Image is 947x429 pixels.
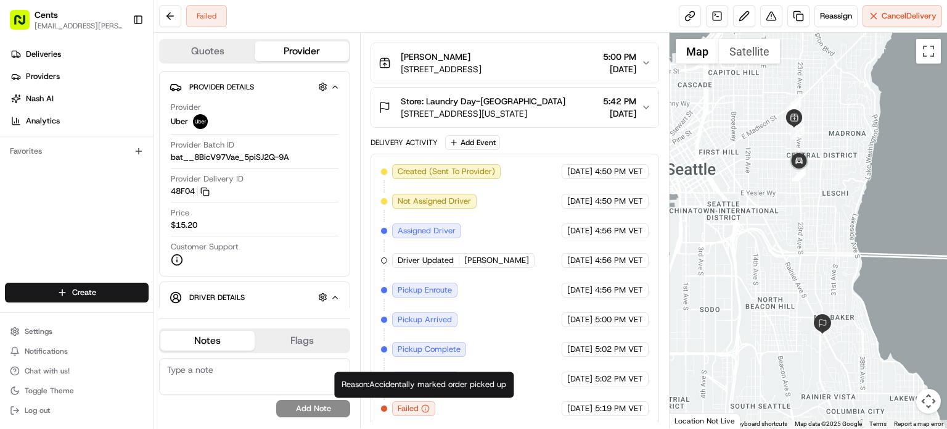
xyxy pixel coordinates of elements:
[25,346,68,356] span: Notifications
[25,275,94,288] span: Knowledge Base
[792,168,806,181] div: 7
[595,344,643,355] span: 5:02 PM VET
[109,224,134,234] span: [DATE]
[55,130,170,140] div: We're available if you need us!
[673,412,713,428] a: Open this area in Google Maps (opens a new window)
[398,285,452,296] span: Pickup Enroute
[171,186,210,197] button: 48F04
[567,344,592,355] span: [DATE]
[102,224,107,234] span: •
[464,255,529,266] span: [PERSON_NAME]
[12,212,32,232] img: Brigitte Vinadas
[916,39,941,64] button: Toggle fullscreen view
[398,166,495,177] span: Created (Sent To Provider)
[567,255,592,266] span: [DATE]
[255,41,349,61] button: Provider
[5,89,154,109] a: Nash AI
[882,10,937,22] span: Cancel Delivery
[595,373,643,385] span: 5:02 PM VET
[12,117,35,140] img: 1736555255976-a54dd68f-1ca7-489b-9aae-adbdc363a1c4
[334,372,514,398] div: Reason: Accidentally marked order picked up
[25,225,35,235] img: 1736555255976-a54dd68f-1ca7-489b-9aae-adbdc363a1c4
[398,225,456,236] span: Assigned Driver
[603,51,636,63] span: 5:00 PM
[26,71,60,82] span: Providers
[5,343,149,360] button: Notifications
[398,255,454,266] span: Driver Updated
[371,43,658,83] button: [PERSON_NAME][STREET_ADDRESS]5:00 PM[DATE]
[171,102,201,113] span: Provider
[5,382,149,399] button: Toggle Theme
[445,135,500,150] button: Add Event
[916,389,941,414] button: Map camera controls
[792,168,805,181] div: 8
[12,277,22,286] div: 📗
[26,93,54,104] span: Nash AI
[567,403,592,414] span: [DATE]
[567,314,592,325] span: [DATE]
[38,191,100,201] span: [PERSON_NAME]
[894,420,943,427] a: Report a map error
[72,287,96,298] span: Create
[160,41,255,61] button: Quotes
[398,344,461,355] span: Pickup Complete
[595,196,643,207] span: 4:50 PM VET
[171,207,189,219] span: Price
[5,111,154,131] a: Analytics
[863,5,942,27] button: CancelDelivery
[12,49,224,69] p: Welcome 👋
[210,121,224,136] button: Start new chat
[123,306,149,315] span: Pylon
[160,331,255,351] button: Notes
[171,116,188,127] span: Uber
[5,67,154,86] a: Providers
[171,241,239,252] span: Customer Support
[371,138,438,148] div: Delivery Activity
[401,95,565,107] span: Store: Laundry Day-[GEOGRAPHIC_DATA]
[12,179,32,199] img: Masood Aslam
[371,88,658,127] button: Store: Laundry Day-[GEOGRAPHIC_DATA][STREET_ADDRESS][US_STATE]5:42 PM[DATE]
[25,191,35,201] img: 1736555255976-a54dd68f-1ca7-489b-9aae-adbdc363a1c4
[189,82,254,92] span: Provider Details
[567,285,592,296] span: [DATE]
[5,141,149,161] div: Favorites
[398,403,419,414] span: Failed
[55,117,202,130] div: Start new chat
[595,403,643,414] span: 5:19 PM VET
[676,39,719,64] button: Show street map
[398,196,471,207] span: Not Assigned Driver
[25,366,70,376] span: Chat with us!
[25,327,52,336] span: Settings
[792,167,806,181] div: 10
[785,98,799,111] div: 2
[171,140,234,151] span: Provider Batch ID
[595,285,643,296] span: 4:56 PM VET
[109,191,134,201] span: [DATE]
[595,166,643,177] span: 4:50 PM VET
[5,283,149,302] button: Create
[12,160,83,170] div: Past conversations
[603,63,636,75] span: [DATE]
[5,362,149,380] button: Chat with us!
[719,39,780,64] button: Show satellite imagery
[87,305,149,315] a: Powered byPylon
[38,224,100,234] span: [PERSON_NAME]
[25,386,74,396] span: Toggle Theme
[401,51,470,63] span: [PERSON_NAME]
[170,77,340,97] button: Provider Details
[35,9,58,21] span: Cents
[795,420,862,427] span: Map data ©2025 Google
[102,191,107,201] span: •
[170,287,340,307] button: Driver Details
[99,270,203,293] a: 💻API Documentation
[401,107,565,120] span: [STREET_ADDRESS][US_STATE]
[171,220,197,231] span: $15.20
[603,95,636,107] span: 5:42 PM
[26,117,48,140] img: 9188753566659_6852d8bf1fb38e338040_72.png
[171,152,289,163] span: bat__8BicV97Vae_5piSJ2Q-9A
[35,21,123,31] button: [EMAIL_ADDRESS][PERSON_NAME][DOMAIN_NAME]
[5,323,149,340] button: Settings
[26,115,60,127] span: Analytics
[603,107,636,120] span: [DATE]
[25,406,50,415] span: Log out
